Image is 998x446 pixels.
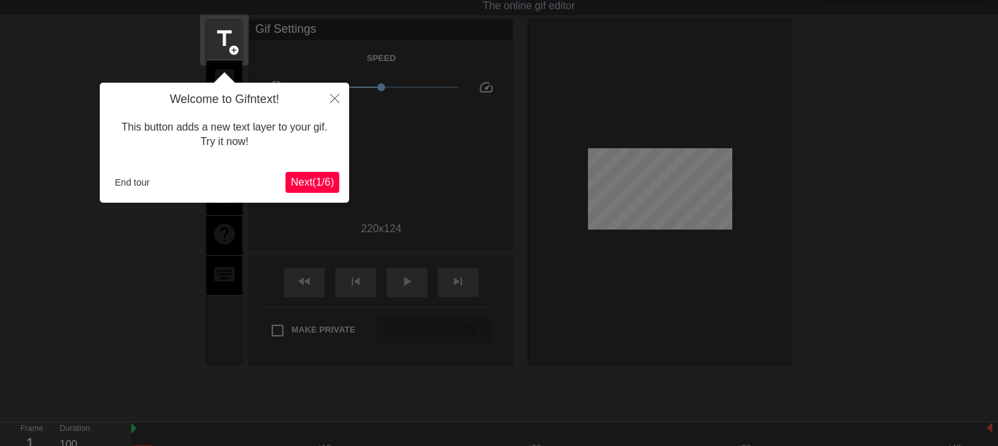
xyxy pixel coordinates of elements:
div: This button adds a new text layer to your gif. Try it now! [110,107,339,163]
span: Next ( 1 / 6 ) [291,176,334,188]
h4: Welcome to Gifntext! [110,92,339,107]
button: Next [285,172,339,193]
button: End tour [110,172,155,192]
button: Close [320,83,349,113]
